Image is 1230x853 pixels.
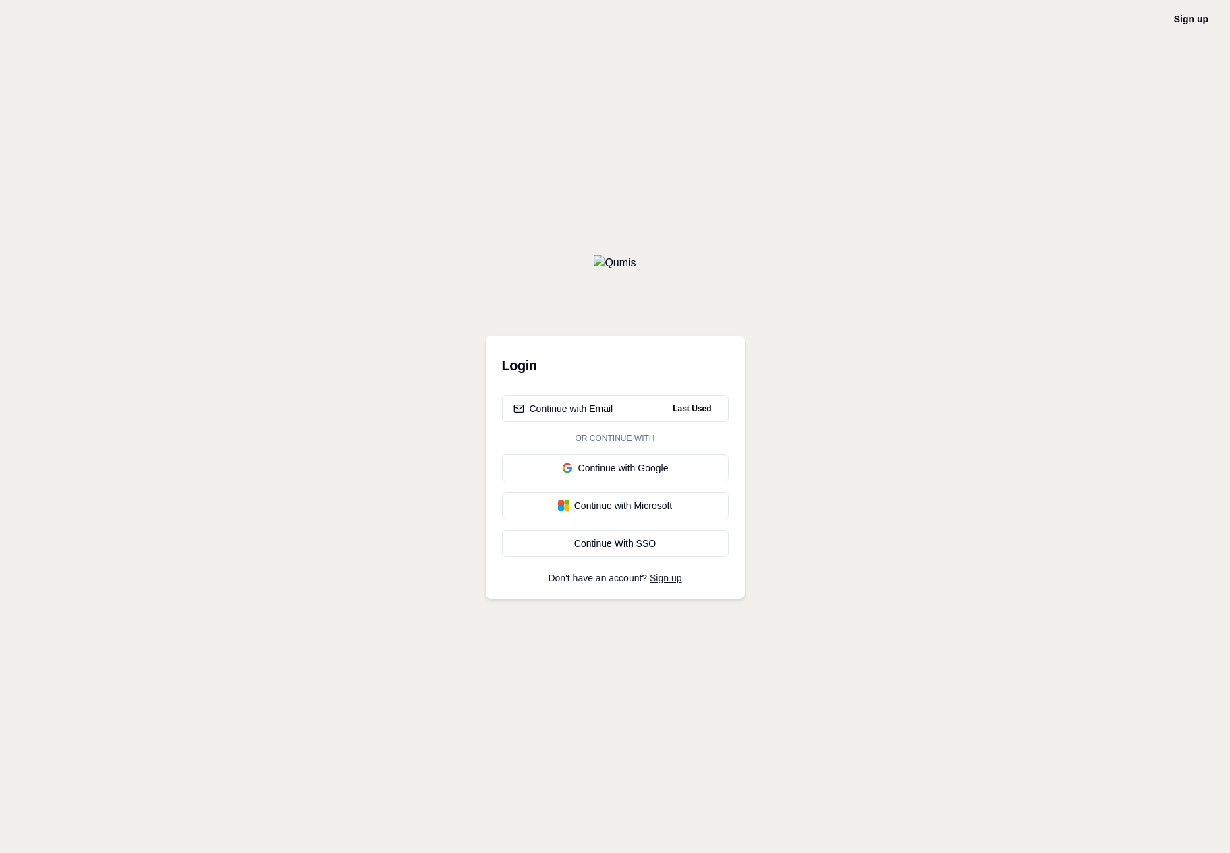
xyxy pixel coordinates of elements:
[502,530,729,557] a: Continue With SSO
[513,402,613,415] div: Continue with Email
[1174,13,1208,24] a: Sign up
[513,537,717,550] div: Continue With SSO
[502,454,729,481] button: Continue with Google
[570,433,661,444] span: Or continue with
[502,395,729,422] button: Continue with EmailLast Used
[502,352,729,379] h3: Login
[502,573,729,583] p: Don't have an account?
[650,572,681,583] a: Sign up
[513,499,717,512] div: Continue with Microsoft
[594,255,636,271] img: Qumis
[502,492,729,519] button: Continue with Microsoft
[513,461,717,475] div: Continue with Google
[667,401,717,417] span: Last Used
